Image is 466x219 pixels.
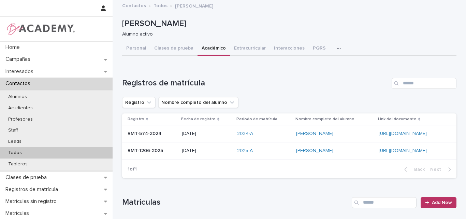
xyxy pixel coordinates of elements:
a: [URL][DOMAIN_NAME] [379,131,427,136]
a: 2025-A [237,148,253,154]
span: Back [410,167,425,172]
p: Matrículas sin registro [3,198,62,205]
p: [DATE] [182,131,232,137]
span: Next [430,167,445,172]
a: Add New [421,197,456,208]
p: Alumnos [3,94,32,100]
p: Nombre completo del alumno [295,115,354,123]
p: Matriculas [3,210,34,217]
p: Staff [3,127,24,133]
p: Alumno activo [122,31,451,37]
tr: RMT-574-2024RMT-574-2024 [DATE]2024-A [PERSON_NAME] [URL][DOMAIN_NAME] [122,125,456,142]
a: Todos [154,1,168,9]
h1: Registros de matrícula [122,78,389,88]
span: Add New [432,200,452,205]
button: Clases de prueba [150,42,198,56]
p: Clases de prueba [3,174,52,181]
p: Leads [3,139,27,145]
h1: Matriculas [122,197,349,207]
p: Acudientes [3,105,38,111]
p: RMT-1206-2025 [128,147,164,154]
button: Registro [122,97,156,108]
p: Home [3,44,25,51]
p: Link del documento [378,115,417,123]
button: Next [427,166,456,173]
a: [PERSON_NAME] [296,148,333,154]
p: Registros de matrícula [3,186,63,193]
p: Campañas [3,56,36,63]
a: [URL][DOMAIN_NAME] [379,148,427,153]
p: 1 of 1 [122,161,142,178]
button: Extracurricular [230,42,270,56]
button: PQRS [309,42,330,56]
a: 2024-A [237,131,253,137]
p: [PERSON_NAME] [175,2,213,9]
tr: RMT-1206-2025RMT-1206-2025 [DATE]2025-A [PERSON_NAME] [URL][DOMAIN_NAME] [122,142,456,159]
p: Contactos [3,80,36,87]
p: Todos [3,150,27,156]
button: Académico [198,42,230,56]
p: Fecha de registro [181,115,216,123]
p: Profesores [3,117,38,122]
a: [PERSON_NAME] [296,131,333,137]
img: WPrjXfSUmiLcdUfaYY4Q [5,22,75,36]
p: Registro [128,115,144,123]
button: Back [399,166,427,173]
a: Contactos [122,1,146,9]
p: Interesados [3,68,39,75]
button: Personal [122,42,150,56]
p: RMT-574-2024 [128,129,163,137]
p: Período de matrícula [236,115,277,123]
button: Interacciones [270,42,309,56]
button: Nombre completo del alumno [158,97,238,108]
input: Search [392,78,456,89]
p: Tableros [3,161,33,167]
p: [PERSON_NAME] [122,19,454,29]
input: Search [352,197,417,208]
p: [DATE] [182,148,232,154]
